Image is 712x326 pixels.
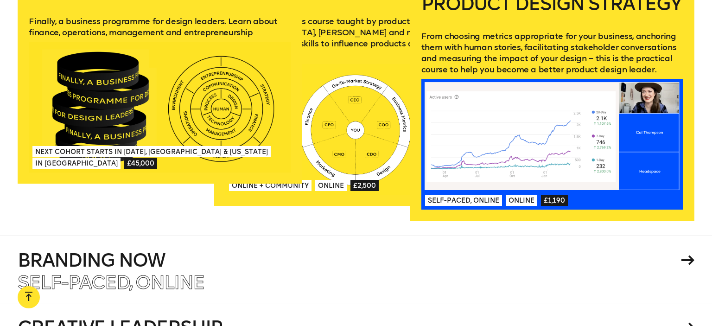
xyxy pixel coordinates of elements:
[124,158,157,169] span: £45,000
[425,195,502,206] span: Self-paced, Online
[29,16,291,38] p: Finally, a business programme for design leaders. Learn about finance, operations, management and...
[229,180,311,191] span: Online + Community
[506,195,537,206] span: Online
[541,195,568,206] span: £1,190
[315,180,347,191] span: Online
[18,271,204,294] span: Self-paced, Online
[32,158,121,169] span: In [GEOGRAPHIC_DATA]
[32,146,270,157] span: Next Cohort Starts in [DATE], [GEOGRAPHIC_DATA] & [US_STATE]
[421,31,683,75] p: From choosing metrics appropriate for your business, anchoring them with human stories, facilitat...
[350,180,379,191] span: £2,500
[18,251,678,269] h4: Branding Now
[225,16,487,60] p: A practical business course taught by product leaders at [GEOGRAPHIC_DATA], [PERSON_NAME] and mor...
